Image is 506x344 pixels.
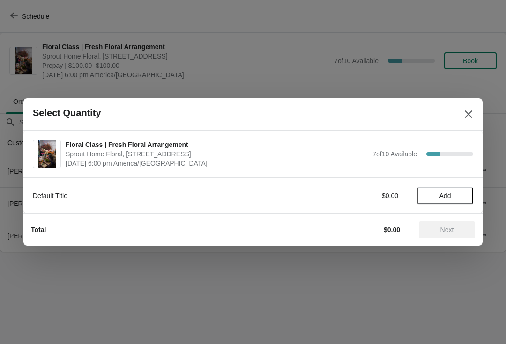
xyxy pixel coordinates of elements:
strong: Total [31,226,46,234]
div: $0.00 [312,191,398,200]
button: Close [460,106,477,123]
img: Floral Class | Fresh Floral Arrangement | Sprout Home Floral, 744 North Damen Avenue, Chicago, IL... [38,140,56,168]
span: [DATE] 6:00 pm America/[GEOGRAPHIC_DATA] [66,159,368,168]
strong: $0.00 [384,226,400,234]
button: Add [417,187,473,204]
div: Default Title [33,191,293,200]
span: Sprout Home Floral, [STREET_ADDRESS] [66,149,368,159]
span: Add [439,192,451,199]
h2: Select Quantity [33,108,101,118]
span: Floral Class | Fresh Floral Arrangement [66,140,368,149]
span: 7 of 10 Available [372,150,417,158]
